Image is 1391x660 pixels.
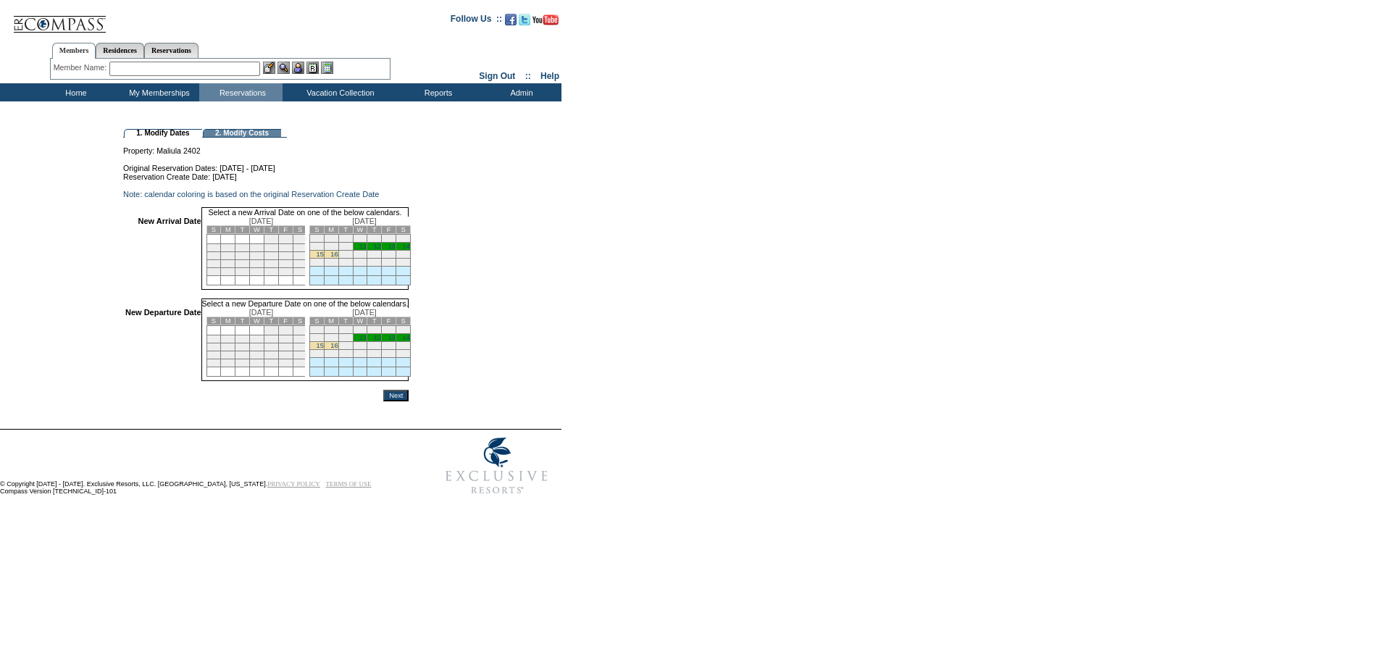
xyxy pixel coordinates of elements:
[532,14,559,25] img: Subscribe to our YouTube Channel
[353,259,367,267] td: 25
[235,226,250,234] td: T
[201,207,409,217] td: Select a new Arrival Date on one of the below calendars.
[359,243,367,250] a: 11
[338,251,353,259] td: 17
[374,334,381,341] a: 12
[330,251,338,258] a: 16
[206,244,221,252] td: 4
[123,138,409,155] td: Property: Maliula 2402
[519,18,530,27] a: Follow us on Twitter
[451,12,502,30] td: Follow Us ::
[324,326,338,334] td: 2
[382,226,396,234] td: F
[123,172,409,181] td: Reservation Create Date: [DATE]
[264,244,278,252] td: 8
[403,243,410,250] a: 14
[293,268,307,276] td: 31
[396,342,411,350] td: 21
[519,14,530,25] img: Follow us on Twitter
[235,244,250,252] td: 6
[525,71,531,81] span: ::
[338,317,353,325] td: T
[309,235,324,243] td: 1
[324,317,338,325] td: M
[309,326,324,334] td: 1
[235,351,250,359] td: 20
[367,342,382,350] td: 19
[206,359,221,367] td: 25
[382,259,396,267] td: 27
[264,351,278,359] td: 22
[206,226,221,234] td: S
[338,350,353,358] td: 24
[264,326,278,335] td: 1
[321,62,333,74] img: b_calculator.gif
[264,317,278,325] td: T
[278,252,293,260] td: 16
[221,252,235,260] td: 12
[250,268,264,276] td: 28
[293,359,307,367] td: 31
[278,359,293,367] td: 30
[221,343,235,351] td: 12
[382,326,396,334] td: 6
[309,317,324,325] td: S
[532,18,559,27] a: Subscribe to our YouTube Channel
[382,317,396,325] td: F
[324,334,338,342] td: 9
[403,334,410,341] a: 14
[264,343,278,351] td: 15
[206,351,221,359] td: 18
[52,43,96,59] a: Members
[264,252,278,260] td: 15
[505,18,517,27] a: Become our fan on Facebook
[292,62,304,74] img: Impersonate
[235,359,250,367] td: 27
[278,260,293,268] td: 23
[235,252,250,260] td: 13
[382,235,396,243] td: 6
[396,350,411,358] td: 28
[235,317,250,325] td: T
[235,260,250,268] td: 20
[382,251,396,259] td: 20
[338,226,353,234] td: T
[395,83,478,101] td: Reports
[326,480,372,488] a: TERMS OF USE
[432,430,561,502] img: Exclusive Resorts
[124,129,202,138] td: 1. Modify Dates
[293,317,307,325] td: S
[206,252,221,260] td: 11
[250,244,264,252] td: 7
[382,350,396,358] td: 27
[250,343,264,351] td: 14
[352,308,377,317] span: [DATE]
[479,71,515,81] a: Sign Out
[235,335,250,343] td: 6
[316,251,323,258] a: 15
[353,251,367,259] td: 18
[540,71,559,81] a: Help
[309,243,324,251] td: 8
[367,326,382,334] td: 5
[293,335,307,343] td: 10
[264,268,278,276] td: 29
[235,268,250,276] td: 27
[250,335,264,343] td: 7
[278,351,293,359] td: 23
[221,244,235,252] td: 5
[338,342,353,350] td: 17
[293,260,307,268] td: 24
[293,226,307,234] td: S
[264,359,278,367] td: 29
[278,244,293,252] td: 9
[221,268,235,276] td: 26
[338,235,353,243] td: 3
[293,244,307,252] td: 10
[264,335,278,343] td: 8
[338,326,353,334] td: 3
[278,343,293,351] td: 16
[396,226,411,234] td: S
[383,390,409,401] input: Next
[263,62,275,74] img: b_edit.gif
